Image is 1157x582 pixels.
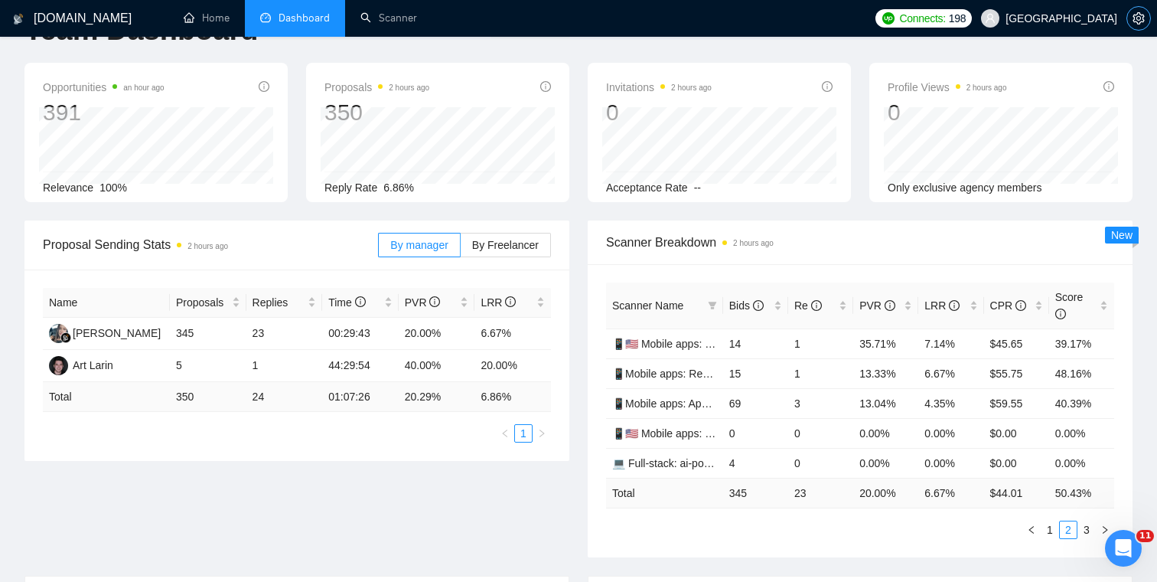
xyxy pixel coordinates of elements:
[888,181,1042,194] span: Only exclusive agency members
[259,81,269,92] span: info-circle
[606,181,688,194] span: Acceptance Rate
[788,448,853,478] td: 0
[723,329,788,358] td: 14
[1049,388,1114,418] td: 40.39%
[253,294,305,311] span: Replies
[360,11,417,25] a: searchScanner
[170,318,246,350] td: 345
[514,424,533,443] li: 1
[788,329,853,358] td: 1
[918,478,983,508] td: 6.67 %
[1049,478,1114,508] td: 50.43 %
[918,418,983,448] td: 0.00%
[729,299,764,312] span: Bids
[176,294,229,311] span: Proposals
[811,300,822,311] span: info-circle
[481,296,516,309] span: LRR
[1015,300,1026,311] span: info-circle
[984,418,1049,448] td: $0.00
[43,382,170,412] td: Total
[496,424,514,443] button: left
[990,299,1026,312] span: CPR
[43,181,93,194] span: Relevance
[612,397,790,410] a: 📱Mobile apps: App Developer - titles
[612,368,825,380] a: 📱Mobile apps: React Native + AI integration
[606,78,712,96] span: Invitations
[1049,448,1114,478] td: 0.00%
[1111,229,1133,241] span: New
[612,299,683,312] span: Scanner Name
[1105,530,1142,567] iframe: Intercom live chat
[1100,525,1110,535] span: right
[788,388,853,418] td: 3
[533,424,551,443] button: right
[984,358,1049,388] td: $55.75
[187,242,228,250] time: 2 hours ago
[1049,358,1114,388] td: 48.16%
[794,299,822,312] span: Re
[733,239,774,247] time: 2 hours ago
[723,448,788,478] td: 4
[723,358,788,388] td: 15
[1126,6,1151,31] button: setting
[822,81,833,92] span: info-circle
[1126,12,1151,25] a: setting
[246,288,323,318] th: Replies
[383,181,414,194] span: 6.86%
[474,318,551,350] td: 6.67%
[355,296,366,307] span: info-circle
[606,478,723,508] td: Total
[49,356,68,375] img: AL
[949,300,960,311] span: info-circle
[708,301,717,310] span: filter
[399,318,475,350] td: 20.00%
[853,358,918,388] td: 13.33%
[918,388,983,418] td: 4.35%
[788,418,853,448] td: 0
[474,382,551,412] td: 6.86 %
[924,299,960,312] span: LRR
[13,7,24,31] img: logo
[170,350,246,382] td: 5
[984,478,1049,508] td: $ 44.01
[496,424,514,443] li: Previous Page
[505,296,516,307] span: info-circle
[612,457,733,469] a: 💻 Full-stack: ai-powered
[73,325,161,342] div: [PERSON_NAME]
[882,12,895,25] img: upwork-logo.png
[1096,521,1114,539] li: Next Page
[43,78,165,96] span: Opportunities
[984,448,1049,478] td: $0.00
[429,296,440,307] span: info-circle
[1022,521,1041,539] button: left
[1041,521,1059,539] li: 1
[899,10,945,27] span: Connects:
[853,388,918,418] td: 13.04%
[612,427,766,440] a: 📱🇺🇸 Mobile apps: React Native
[888,98,1007,127] div: 0
[399,350,475,382] td: 40.00%
[888,78,1007,96] span: Profile Views
[533,424,551,443] li: Next Page
[853,478,918,508] td: 20.00 %
[1103,81,1114,92] span: info-circle
[540,81,551,92] span: info-circle
[753,300,764,311] span: info-circle
[73,357,113,374] div: Art Larin
[322,318,399,350] td: 00:29:43
[322,350,399,382] td: 44:29:54
[515,425,532,442] a: 1
[885,300,895,311] span: info-circle
[170,288,246,318] th: Proposals
[43,288,170,318] th: Name
[1041,522,1058,538] a: 1
[788,358,853,388] td: 1
[1049,418,1114,448] td: 0.00%
[49,324,68,343] img: MC
[671,83,712,92] time: 2 hours ago
[500,429,510,438] span: left
[1049,329,1114,358] td: 39.17%
[1055,291,1084,320] span: Score
[322,382,399,412] td: 01:07:26
[184,11,230,25] a: homeHome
